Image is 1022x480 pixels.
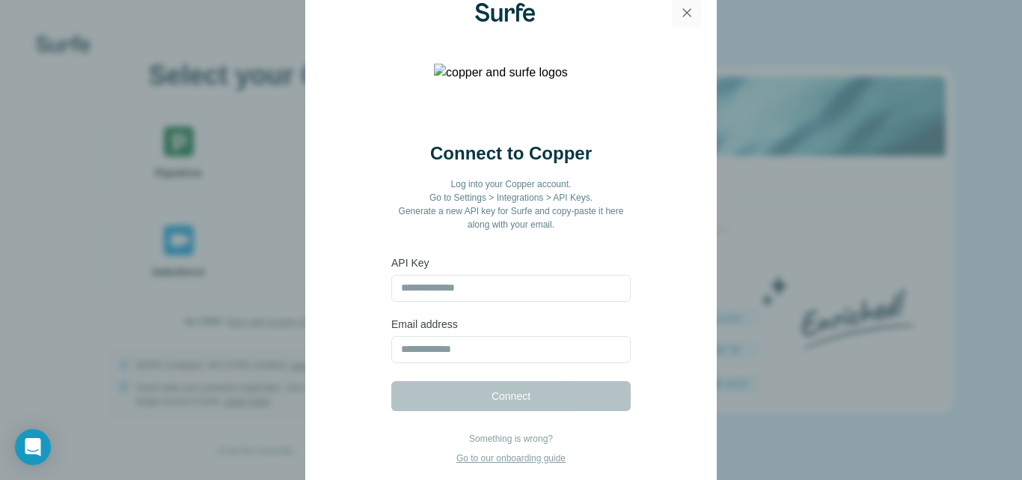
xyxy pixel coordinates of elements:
img: copper and surfe logos [434,64,588,124]
p: Go to our onboarding guide [456,452,566,465]
p: Log into your Copper account. Go to Settings > Integrations > API Keys. Generate a new API key fo... [391,177,631,231]
label: API Key [391,255,631,270]
img: Surfe Logo [475,3,535,21]
div: Open Intercom Messenger [15,429,51,465]
p: Something is wrong? [456,432,566,446]
label: Email address [391,317,631,332]
h2: Connect to Copper [430,142,592,165]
